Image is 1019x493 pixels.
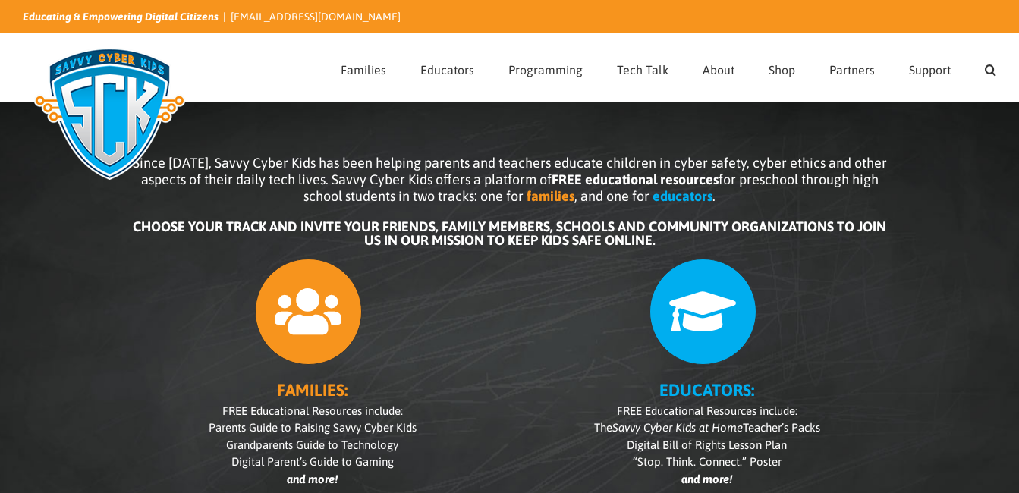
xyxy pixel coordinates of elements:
span: “Stop. Think. Connect.” Poster [633,455,782,468]
a: Shop [769,34,795,101]
span: About [703,64,734,76]
a: Support [909,34,951,101]
a: [EMAIL_ADDRESS][DOMAIN_NAME] [231,11,401,23]
a: Educators [420,34,474,101]
span: Support [909,64,951,76]
b: CHOOSE YOUR TRACK AND INVITE YOUR FRIENDS, FAMILY MEMBERS, SCHOOLS AND COMMUNITY ORGANIZATIONS TO... [133,218,886,248]
i: and more! [681,473,732,485]
span: Programming [508,64,583,76]
b: FAMILIES: [277,380,348,400]
span: Grandparents Guide to Technology [226,438,398,451]
b: FREE educational resources [552,171,719,187]
b: families [527,188,574,204]
span: Families [341,64,386,76]
a: Search [985,34,996,101]
span: Tech Talk [617,64,668,76]
a: About [703,34,734,101]
span: Parents Guide to Raising Savvy Cyber Kids [209,421,417,434]
span: Since [DATE], Savvy Cyber Kids has been helping parents and teachers educate children in cyber sa... [133,155,887,204]
a: Programming [508,34,583,101]
span: Shop [769,64,795,76]
img: Savvy Cyber Kids Logo [23,38,197,190]
span: . [712,188,716,204]
span: Educators [420,64,474,76]
b: EDUCATORS: [659,380,754,400]
i: Savvy Cyber Kids at Home [612,421,743,434]
a: Tech Talk [617,34,668,101]
a: Families [341,34,386,101]
span: FREE Educational Resources include: [222,404,403,417]
span: Digital Bill of Rights Lesson Plan [627,438,787,451]
span: FREE Educational Resources include: [617,404,797,417]
i: and more! [287,473,338,485]
a: Partners [829,34,875,101]
span: Digital Parent’s Guide to Gaming [231,455,394,468]
b: educators [653,188,712,204]
i: Educating & Empowering Digital Citizens [23,11,219,23]
span: The Teacher’s Packs [594,421,820,434]
nav: Main Menu [341,34,996,101]
span: , and one for [574,188,649,204]
span: Partners [829,64,875,76]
